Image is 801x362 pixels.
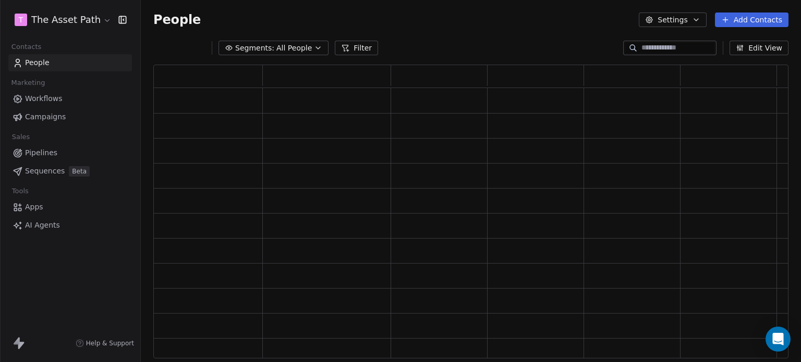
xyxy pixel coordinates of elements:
button: Settings [639,13,706,27]
span: Segments: [235,43,274,54]
button: TThe Asset Path [13,11,111,29]
span: People [25,57,50,68]
span: Marketing [7,75,50,91]
button: Filter [335,41,378,55]
span: Sequences [25,166,65,177]
span: Sales [7,129,34,145]
button: Add Contacts [715,13,788,27]
span: Help & Support [86,339,134,347]
a: Apps [8,198,132,216]
span: The Asset Path [31,13,101,27]
div: Open Intercom Messenger [766,327,791,352]
a: People [8,54,132,71]
a: SequencesBeta [8,163,132,180]
a: Campaigns [8,108,132,126]
span: Contacts [7,39,46,55]
span: AI Agents [25,220,60,231]
span: Pipelines [25,147,57,158]
span: Tools [7,183,33,199]
span: Beta [69,166,90,177]
button: Edit View [730,41,788,55]
span: Workflows [25,93,63,104]
span: Apps [25,202,43,213]
span: All People [276,43,312,54]
span: T [19,15,23,25]
a: AI Agents [8,217,132,234]
span: Campaigns [25,111,66,122]
a: Pipelines [8,144,132,161]
a: Workflows [8,90,132,107]
span: People [153,12,201,28]
a: Help & Support [76,339,134,347]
